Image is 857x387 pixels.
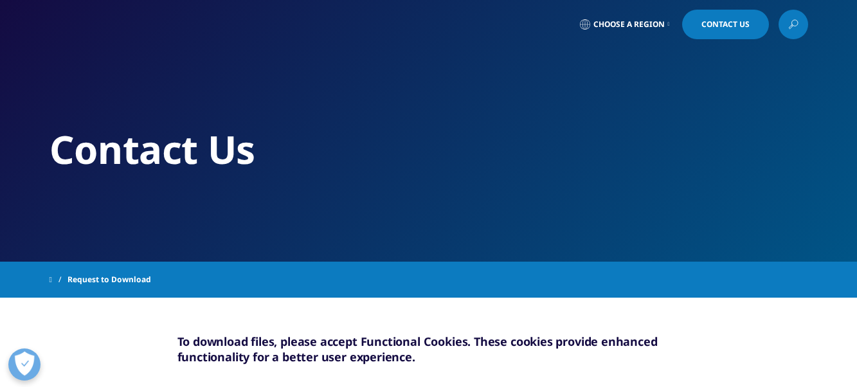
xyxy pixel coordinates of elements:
[682,10,769,39] a: Contact Us
[701,21,750,28] span: Contact Us
[593,19,665,30] span: Choose a Region
[68,268,151,291] span: Request to Download
[50,125,808,174] h2: Contact Us
[177,334,680,364] h5: To download files, please accept Functional Cookies. These cookies provide enhanced functionality...
[8,348,41,381] button: Apri preferenze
